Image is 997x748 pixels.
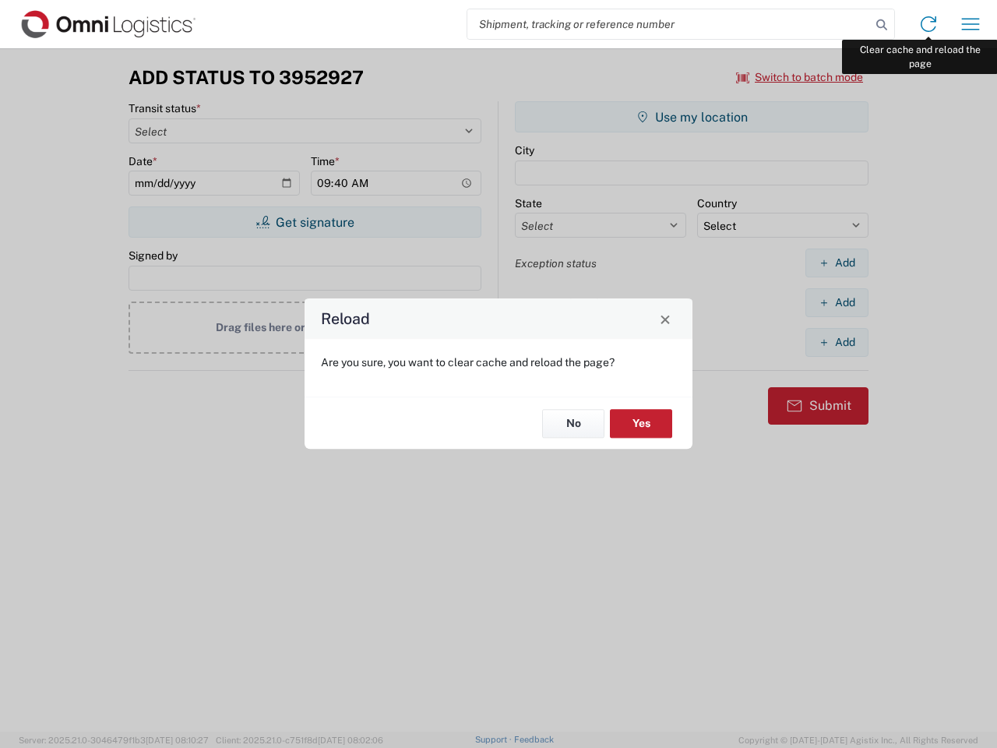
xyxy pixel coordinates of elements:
button: Yes [610,409,672,438]
p: Are you sure, you want to clear cache and reload the page? [321,355,676,369]
input: Shipment, tracking or reference number [467,9,871,39]
h4: Reload [321,308,370,330]
button: No [542,409,604,438]
button: Close [654,308,676,330]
